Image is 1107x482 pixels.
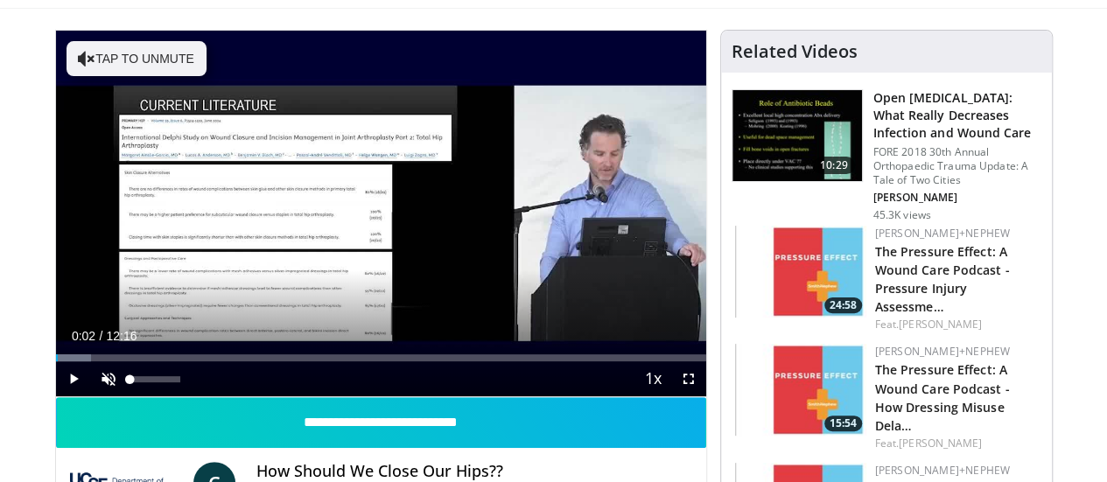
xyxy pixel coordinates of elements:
a: 10:29 Open [MEDICAL_DATA]: What Really Decreases Infection and Wound Care FORE 2018 30th Annual O... [732,89,1041,222]
h4: How Should We Close Our Hips?? [256,462,692,481]
a: [PERSON_NAME]+Nephew [875,463,1010,478]
a: [PERSON_NAME] [899,436,982,451]
span: 12:16 [106,329,137,343]
h4: Related Videos [732,41,858,62]
span: 15:54 [824,416,862,431]
a: The Pressure Effect: A Wound Care Podcast - How Dressing Misuse Dela… [875,361,1010,433]
div: Feat. [875,436,1038,451]
video-js: Video Player [56,31,706,397]
button: Playback Rate [636,361,671,396]
h3: Open [MEDICAL_DATA]: What Really Decreases Infection and Wound Care [873,89,1041,142]
a: 24:58 [735,226,866,318]
img: ded7be61-cdd8-40fc-98a3-de551fea390e.150x105_q85_crop-smart_upscale.jpg [732,90,862,181]
button: Unmute [91,361,126,396]
div: Volume Level [130,376,180,382]
div: Feat. [875,317,1038,332]
div: Progress Bar [56,354,706,361]
a: [PERSON_NAME]+Nephew [875,226,1010,241]
span: 10:29 [813,157,855,174]
a: 15:54 [735,344,866,436]
img: 2a658e12-bd38-46e9-9f21-8239cc81ed40.150x105_q85_crop-smart_upscale.jpg [735,226,866,318]
span: / [100,329,103,343]
a: [PERSON_NAME] [899,317,982,332]
button: Play [56,361,91,396]
span: 0:02 [72,329,95,343]
button: Tap to unmute [67,41,207,76]
p: 45.3K views [873,208,931,222]
p: [PERSON_NAME] [873,191,1041,205]
span: 24:58 [824,297,862,313]
button: Fullscreen [671,361,706,396]
p: FORE 2018 30th Annual Orthopaedic Trauma Update: A Tale of Two Cities [873,145,1041,187]
a: The Pressure Effect: A Wound Care Podcast - Pressure Injury Assessme… [875,243,1010,315]
img: 61e02083-5525-4adc-9284-c4ef5d0bd3c4.150x105_q85_crop-smart_upscale.jpg [735,344,866,436]
a: [PERSON_NAME]+Nephew [875,344,1010,359]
